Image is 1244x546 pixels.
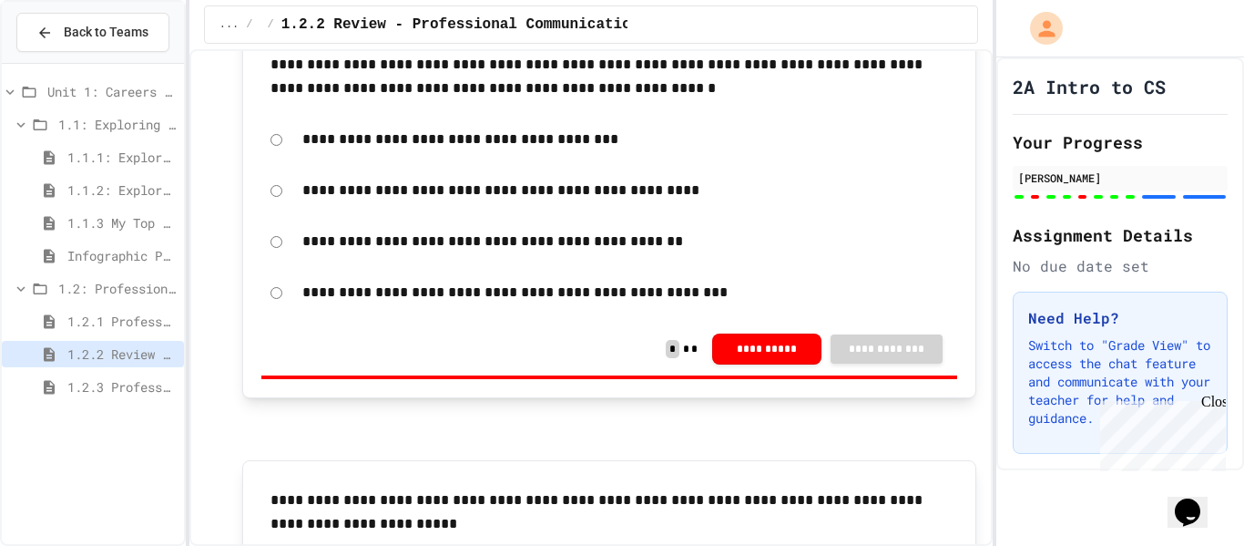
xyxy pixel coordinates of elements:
[67,246,177,265] span: Infographic Project: Your favorite CS
[67,148,177,167] span: 1.1.1: Exploring CS Careers
[64,23,148,42] span: Back to Teams
[58,279,177,298] span: 1.2: Professional Communication
[219,17,240,32] span: ...
[1013,129,1228,155] h2: Your Progress
[47,82,177,101] span: Unit 1: Careers & Professionalism
[1028,307,1212,329] h3: Need Help?
[1028,336,1212,428] p: Switch to "Grade View" to access the chat feature and communicate with your teacher for help and ...
[1168,473,1226,528] iframe: chat widget
[281,14,640,36] span: 1.2.2 Review - Professional Communication
[1013,222,1228,248] h2: Assignment Details
[67,180,177,200] span: 1.1.2: Exploring CS Careers - Review
[67,312,177,331] span: 1.2.1 Professional Communication
[58,115,177,134] span: 1.1: Exploring CS Careers
[246,17,252,32] span: /
[67,345,177,364] span: 1.2.2 Review - Professional Communication
[1018,170,1222,186] div: [PERSON_NAME]
[1093,394,1226,471] iframe: chat widget
[1013,255,1228,277] div: No due date set
[268,17,274,32] span: /
[1013,74,1166,99] h1: 2A Intro to CS
[1011,7,1067,49] div: My Account
[67,377,177,397] span: 1.2.3 Professional Communication Challenge
[67,213,177,232] span: 1.1.3 My Top 3 CS Careers!
[7,7,126,116] div: Chat with us now!Close
[16,13,169,52] button: Back to Teams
